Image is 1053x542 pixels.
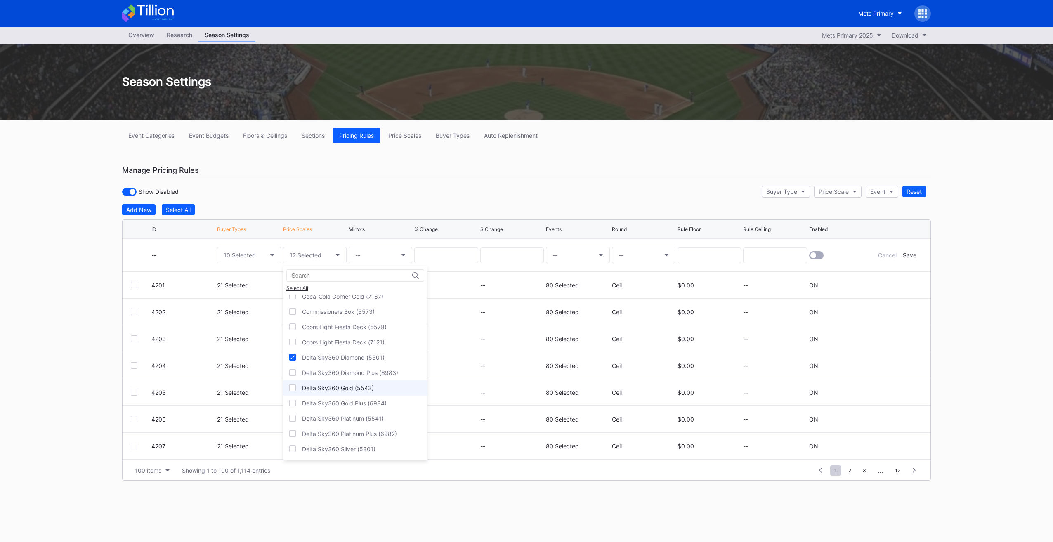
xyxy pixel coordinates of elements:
[302,445,375,452] div: Delta Sky360 Silver (5801)
[302,354,385,361] div: Delta Sky360 Diamond (5501)
[302,384,374,391] div: Delta Sky360 Gold (5543)
[302,293,383,300] div: Coca-Cola Corner Gold (7167)
[302,400,387,407] div: Delta Sky360 Gold Plus (6984)
[302,415,384,422] div: Delta Sky360 Platinum (5541)
[302,339,385,346] div: Coors Light Fiesta Deck (7121)
[302,430,397,437] div: Delta Sky360 Platinum Plus (6982)
[302,323,387,330] div: Coors Light Fiesta Deck (5578)
[286,285,424,291] div: Select All
[302,369,398,376] div: Delta Sky360 Diamond Plus (6983)
[302,308,375,315] div: Commissioners Box (5573)
[292,272,364,279] input: Search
